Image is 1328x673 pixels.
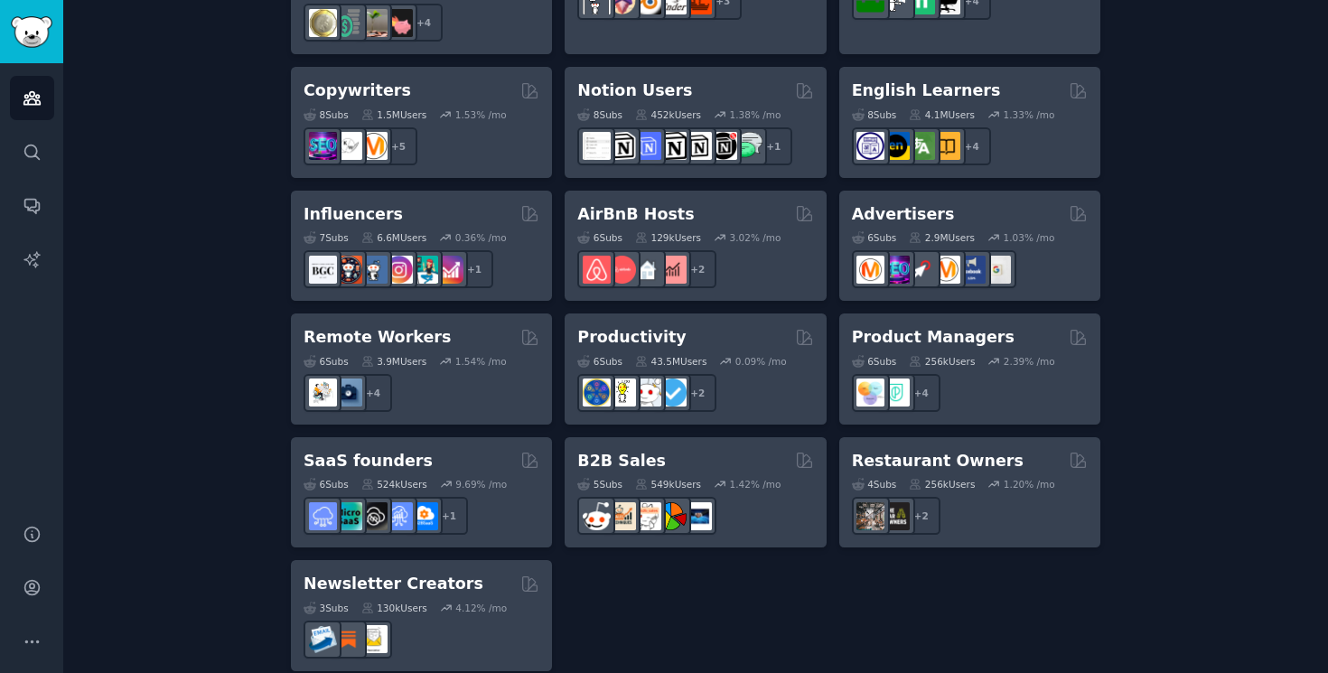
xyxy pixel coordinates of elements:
div: 129k Users [635,231,701,244]
img: LifeProTips [583,379,611,407]
div: 6 Sub s [304,355,349,368]
div: + 4 [902,374,940,412]
img: InstagramMarketing [385,256,413,284]
h2: Copywriters [304,79,411,102]
img: LearnEnglishOnReddit [932,132,960,160]
div: 0.36 % /mo [455,231,507,244]
img: rentalproperties [633,256,661,284]
h2: Newsletter Creators [304,573,483,595]
img: advertising [932,256,960,284]
div: 9.69 % /mo [455,478,507,491]
img: languagelearning [856,132,884,160]
h2: Productivity [577,326,686,349]
img: work [334,379,362,407]
h2: Notion Users [577,79,692,102]
img: SEO [882,256,910,284]
h2: Product Managers [852,326,1015,349]
img: notioncreations [608,132,636,160]
img: FacebookAds [958,256,986,284]
img: salestechniques [608,502,636,530]
img: B2BSales [659,502,687,530]
img: b2b_sales [633,502,661,530]
div: 7 Sub s [304,231,349,244]
h2: SaaS founders [304,450,433,472]
img: influencermarketing [410,256,438,284]
img: NotionPromote [734,132,762,160]
div: 8 Sub s [577,108,622,121]
img: AskNotion [684,132,712,160]
img: fatFIRE [385,9,413,37]
div: 4 Sub s [852,478,897,491]
div: 256k Users [909,355,975,368]
div: + 4 [354,374,392,412]
div: + 1 [455,250,493,288]
img: socialmedia [334,256,362,284]
img: PPC [907,256,935,284]
div: 1.53 % /mo [455,108,507,121]
img: Instagram [360,256,388,284]
img: B2BSaaS [410,502,438,530]
img: InstagramGrowthTips [435,256,463,284]
div: 5 Sub s [577,478,622,491]
div: + 2 [678,250,716,288]
img: Notiontemplates [583,132,611,160]
img: FinancialPlanning [334,9,362,37]
div: 256k Users [909,478,975,491]
img: SEO [309,132,337,160]
img: KeepWriting [334,132,362,160]
div: 6.6M Users [361,231,427,244]
h2: B2B Sales [577,450,666,472]
img: BeautyGuruChatter [309,256,337,284]
div: 452k Users [635,108,701,121]
div: 1.42 % /mo [730,478,781,491]
img: Fire [360,9,388,37]
img: UKPersonalFinance [309,9,337,37]
img: Newsletters [360,625,388,653]
img: ProductManagement [856,379,884,407]
div: 1.03 % /mo [1004,231,1055,244]
img: BestNotionTemplates [709,132,737,160]
img: AirBnBHosts [608,256,636,284]
img: GummySearch logo [11,16,52,48]
img: lifehacks [608,379,636,407]
div: + 5 [379,127,417,165]
div: 4.12 % /mo [455,602,507,614]
img: EnglishLearning [882,132,910,160]
div: + 4 [405,4,443,42]
div: 130k Users [361,602,427,614]
img: FreeNotionTemplates [633,132,661,160]
img: productivity [633,379,661,407]
img: marketing [856,256,884,284]
img: content_marketing [360,132,388,160]
img: B_2_B_Selling_Tips [684,502,712,530]
div: 2.39 % /mo [1004,355,1055,368]
div: 1.33 % /mo [1004,108,1055,121]
img: SaaS [309,502,337,530]
img: Substack [334,625,362,653]
div: 6 Sub s [577,231,622,244]
img: ProductMgmt [882,379,910,407]
h2: Remote Workers [304,326,451,349]
div: 524k Users [361,478,427,491]
div: 0.09 % /mo [735,355,787,368]
div: + 2 [902,497,940,535]
div: 6 Sub s [852,355,897,368]
img: RemoteJobs [309,379,337,407]
h2: AirBnB Hosts [577,203,694,226]
img: Emailmarketing [309,625,337,653]
div: + 4 [953,127,991,165]
div: 1.5M Users [361,108,427,121]
img: restaurantowners [856,502,884,530]
div: 1.38 % /mo [730,108,781,121]
div: 3.02 % /mo [730,231,781,244]
div: 6 Sub s [852,231,897,244]
img: NotionGeeks [659,132,687,160]
img: googleads [983,256,1011,284]
div: 6 Sub s [304,478,349,491]
div: 43.5M Users [635,355,706,368]
div: 1.20 % /mo [1004,478,1055,491]
img: language_exchange [907,132,935,160]
h2: Advertisers [852,203,955,226]
img: sales [583,502,611,530]
h2: English Learners [852,79,1001,102]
